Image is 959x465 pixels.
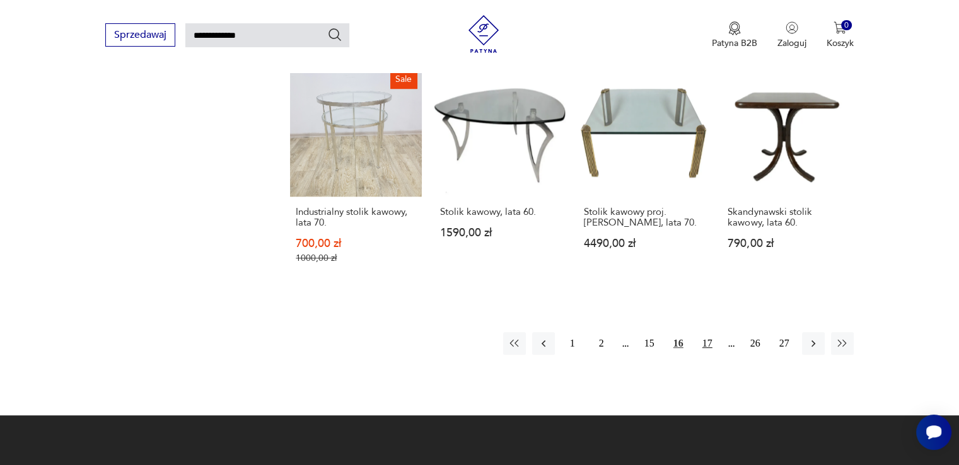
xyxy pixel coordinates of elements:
[834,21,846,34] img: Ikona koszyka
[827,21,854,49] button: 0Koszyk
[440,207,560,217] h3: Stolik kawowy, lata 60.
[296,207,416,228] h3: Industrialny stolik kawowy, lata 70.
[590,332,613,355] button: 2
[841,20,852,31] div: 0
[465,15,503,53] img: Patyna - sklep z meblami i dekoracjami vintage
[712,21,757,49] button: Patyna B2B
[744,332,767,355] button: 26
[696,332,719,355] button: 17
[728,238,847,249] p: 790,00 zł
[290,66,421,288] a: SaleIndustrialny stolik kawowy, lata 70.Industrialny stolik kawowy, lata 70.700,00 zł1000,00 zł
[105,23,175,47] button: Sprzedawaj
[728,207,847,228] h3: Skandynawski stolik kawowy, lata 60.
[786,21,798,34] img: Ikonka użytkownika
[296,253,416,263] p: 1000,00 zł
[105,32,175,40] a: Sprzedawaj
[712,21,757,49] a: Ikona medaluPatyna B2B
[434,66,566,288] a: Stolik kawowy, lata 60.Stolik kawowy, lata 60.1590,00 zł
[667,332,690,355] button: 16
[722,66,853,288] a: Skandynawski stolik kawowy, lata 60.Skandynawski stolik kawowy, lata 60.790,00 zł
[773,332,796,355] button: 27
[916,415,951,450] iframe: Smartsupp widget button
[440,227,560,238] p: 1590,00 zł
[712,37,757,49] p: Patyna B2B
[578,66,709,288] a: Stolik kawowy proj. Peter Ghyczy, lata 70.Stolik kawowy proj. [PERSON_NAME], lata 70.4490,00 zł
[584,238,704,249] p: 4490,00 zł
[296,238,416,249] p: 700,00 zł
[777,37,806,49] p: Zaloguj
[638,332,661,355] button: 15
[827,37,854,49] p: Koszyk
[777,21,806,49] button: Zaloguj
[327,27,342,42] button: Szukaj
[728,21,741,35] img: Ikona medalu
[584,207,704,228] h3: Stolik kawowy proj. [PERSON_NAME], lata 70.
[561,332,584,355] button: 1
